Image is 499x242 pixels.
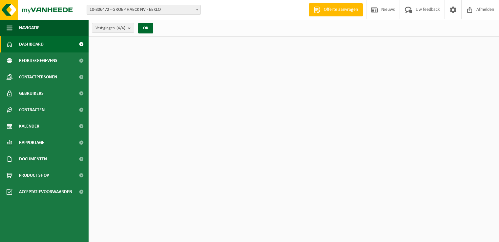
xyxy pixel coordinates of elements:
button: OK [138,23,153,33]
span: Gebruikers [19,85,44,102]
span: Contracten [19,102,45,118]
span: Offerte aanvragen [322,7,360,13]
span: Rapportage [19,134,44,151]
span: 10-806472 - GROEP HAECK NV - EEKLO [87,5,201,15]
span: Bedrijfsgegevens [19,52,57,69]
span: Vestigingen [95,23,125,33]
span: Documenten [19,151,47,167]
span: Acceptatievoorwaarden [19,184,72,200]
count: (4/4) [116,26,125,30]
a: Offerte aanvragen [309,3,363,16]
span: Kalender [19,118,39,134]
span: Product Shop [19,167,49,184]
span: 10-806472 - GROEP HAECK NV - EEKLO [87,5,200,14]
span: Navigatie [19,20,39,36]
button: Vestigingen(4/4) [92,23,134,33]
span: Contactpersonen [19,69,57,85]
span: Dashboard [19,36,44,52]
